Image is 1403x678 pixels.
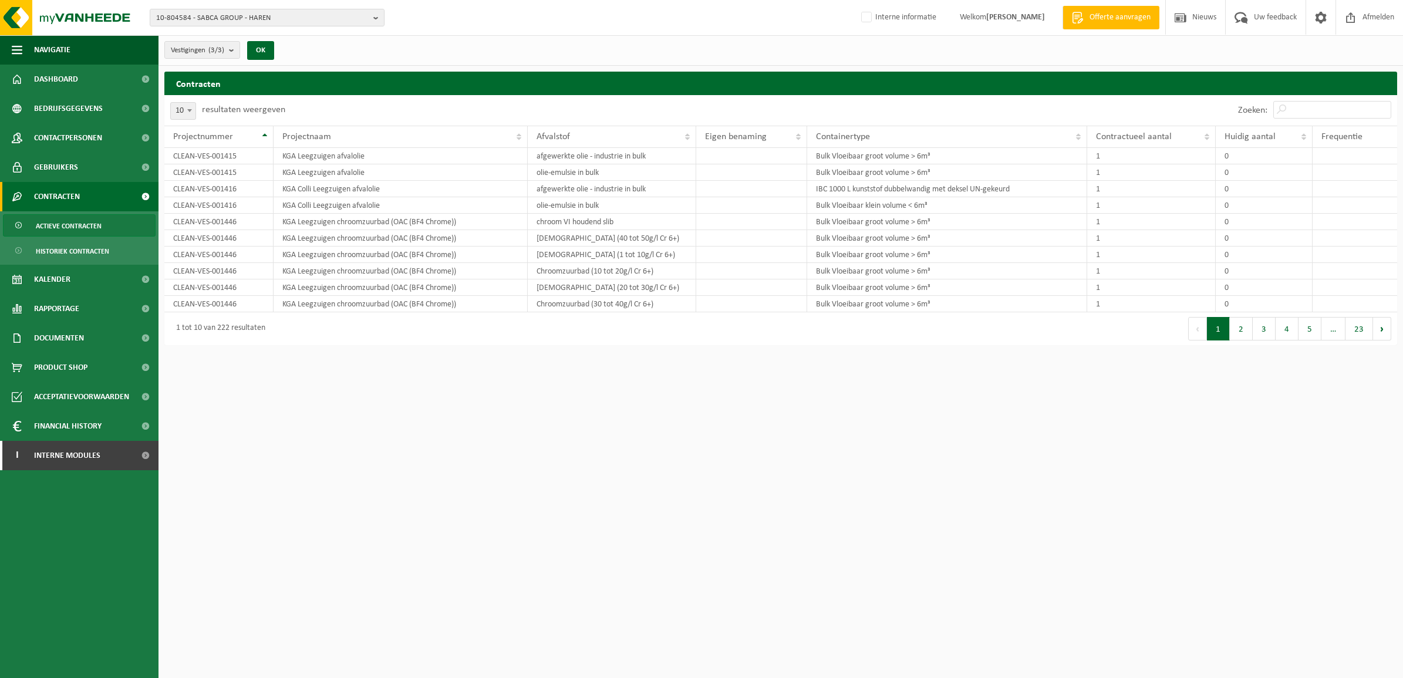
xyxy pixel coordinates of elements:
div: 1 tot 10 van 222 resultaten [170,318,265,339]
span: I [12,441,22,470]
td: olie-emulsie in bulk [528,197,696,214]
td: CLEAN-VES-001446 [164,247,274,263]
td: Bulk Vloeibaar groot volume > 6m³ [807,164,1087,181]
span: Afvalstof [537,132,570,141]
td: Chroomzuurbad (10 tot 20g/l Cr 6+) [528,263,696,279]
td: 1 [1087,197,1216,214]
button: Next [1373,317,1391,340]
h2: Contracten [164,72,1397,95]
td: KGA Leegzuigen chroomzuurbad (OAC (BF4 Chrome)) [274,214,527,230]
td: Bulk Vloeibaar groot volume > 6m³ [807,263,1087,279]
td: 1 [1087,214,1216,230]
td: CLEAN-VES-001446 [164,296,274,312]
td: chroom VI houdend slib [528,214,696,230]
td: Bulk Vloeibaar groot volume > 6m³ [807,148,1087,164]
a: Offerte aanvragen [1063,6,1159,29]
span: Navigatie [34,35,70,65]
td: afgewerkte olie - industrie in bulk [528,181,696,197]
span: 10-804584 - SABCA GROUP - HAREN [156,9,369,27]
td: Bulk Vloeibaar groot volume > 6m³ [807,214,1087,230]
td: 1 [1087,181,1216,197]
td: 1 [1087,247,1216,263]
span: Financial History [34,411,102,441]
td: Bulk Vloeibaar groot volume > 6m³ [807,230,1087,247]
span: Rapportage [34,294,79,323]
button: Vestigingen(3/3) [164,41,240,59]
span: Gebruikers [34,153,78,182]
span: Projectnaam [282,132,331,141]
td: 0 [1216,164,1313,181]
td: KGA Leegzuigen afvalolie [274,148,527,164]
span: Acceptatievoorwaarden [34,382,129,411]
span: 10 [171,103,195,119]
span: Actieve contracten [36,215,102,237]
strong: [PERSON_NAME] [986,13,1045,22]
td: Bulk Vloeibaar groot volume > 6m³ [807,247,1087,263]
td: Bulk Vloeibaar klein volume < 6m³ [807,197,1087,214]
td: 1 [1087,148,1216,164]
td: KGA Leegzuigen chroomzuurbad (OAC (BF4 Chrome)) [274,247,527,263]
button: 23 [1345,317,1373,340]
span: Eigen benaming [705,132,767,141]
span: Huidig aantal [1225,132,1276,141]
button: 2 [1230,317,1253,340]
label: resultaten weergeven [202,105,285,114]
td: [DEMOGRAPHIC_DATA] (40 tot 50g/l Cr 6+) [528,230,696,247]
span: Contactpersonen [34,123,102,153]
span: Offerte aanvragen [1087,12,1154,23]
span: Contracten [34,182,80,211]
span: Product Shop [34,353,87,382]
td: CLEAN-VES-001446 [164,214,274,230]
td: 1 [1087,263,1216,279]
td: KGA Leegzuigen afvalolie [274,164,527,181]
td: Bulk Vloeibaar groot volume > 6m³ [807,279,1087,296]
span: 10 [170,102,196,120]
td: 0 [1216,247,1313,263]
td: 0 [1216,296,1313,312]
td: Chroomzuurbad (30 tot 40g/l Cr 6+) [528,296,696,312]
label: Zoeken: [1238,106,1267,115]
td: KGA Colli Leegzuigen afvalolie [274,181,527,197]
td: KGA Leegzuigen chroomzuurbad (OAC (BF4 Chrome)) [274,263,527,279]
span: Projectnummer [173,132,233,141]
button: 1 [1207,317,1230,340]
td: CLEAN-VES-001446 [164,279,274,296]
td: CLEAN-VES-001446 [164,230,274,247]
td: KGA Colli Leegzuigen afvalolie [274,197,527,214]
td: olie-emulsie in bulk [528,164,696,181]
td: 0 [1216,197,1313,214]
td: CLEAN-VES-001446 [164,263,274,279]
button: 10-804584 - SABCA GROUP - HAREN [150,9,385,26]
button: 4 [1276,317,1299,340]
label: Interne informatie [859,9,936,26]
td: 1 [1087,279,1216,296]
td: 0 [1216,148,1313,164]
button: Previous [1188,317,1207,340]
count: (3/3) [208,46,224,54]
td: KGA Leegzuigen chroomzuurbad (OAC (BF4 Chrome)) [274,230,527,247]
td: Bulk Vloeibaar groot volume > 6m³ [807,296,1087,312]
span: Historiek contracten [36,240,109,262]
td: 0 [1216,181,1313,197]
a: Actieve contracten [3,214,156,237]
td: [DEMOGRAPHIC_DATA] (20 tot 30g/l Cr 6+) [528,279,696,296]
td: 0 [1216,230,1313,247]
td: [DEMOGRAPHIC_DATA] (1 tot 10g/l Cr 6+) [528,247,696,263]
td: 1 [1087,230,1216,247]
span: Vestigingen [171,42,224,59]
td: 0 [1216,279,1313,296]
a: Historiek contracten [3,240,156,262]
span: Contractueel aantal [1096,132,1172,141]
span: Kalender [34,265,70,294]
td: IBC 1000 L kunststof dubbelwandig met deksel UN-gekeurd [807,181,1087,197]
button: 3 [1253,317,1276,340]
td: KGA Leegzuigen chroomzuurbad (OAC (BF4 Chrome)) [274,296,527,312]
td: CLEAN-VES-001415 [164,148,274,164]
span: Documenten [34,323,84,353]
td: 0 [1216,214,1313,230]
td: 1 [1087,164,1216,181]
span: Dashboard [34,65,78,94]
td: 0 [1216,263,1313,279]
td: 1 [1087,296,1216,312]
span: Interne modules [34,441,100,470]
